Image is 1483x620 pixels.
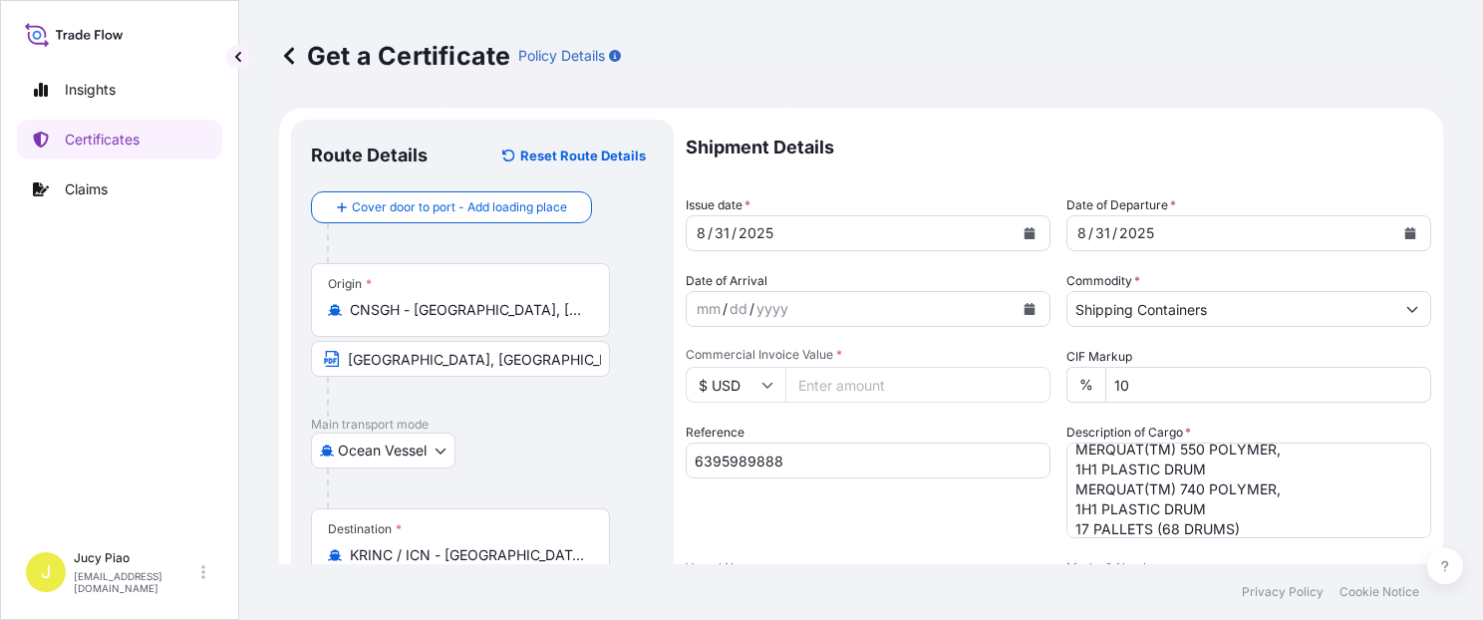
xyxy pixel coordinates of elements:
p: Main transport mode [311,417,654,433]
button: Cover door to port - Add loading place [311,191,592,223]
div: / [1112,221,1117,245]
div: year, [754,297,790,321]
div: / [749,297,754,321]
button: Reset Route Details [492,140,654,171]
button: Show suggestions [1394,291,1430,327]
div: / [732,221,737,245]
div: month, [1075,221,1088,245]
span: Commercial Invoice Value [686,347,1050,363]
div: / [1088,221,1093,245]
p: [EMAIL_ADDRESS][DOMAIN_NAME] [74,570,197,594]
input: Origin [350,300,585,320]
label: Vessel Name [686,558,758,578]
label: Description of Cargo [1066,423,1191,443]
button: Select transport [311,433,455,468]
button: Calendar [1014,217,1045,249]
p: Route Details [311,144,428,167]
div: day, [728,297,749,321]
span: Cover door to port - Add loading place [352,197,567,217]
a: Privacy Policy [1242,584,1324,600]
input: Destination [350,545,585,565]
div: day, [713,221,732,245]
a: Insights [17,70,222,110]
input: Type to search commodity [1067,291,1394,327]
div: Destination [328,521,402,537]
div: day, [1093,221,1112,245]
div: % [1066,367,1105,403]
span: Issue date [686,195,750,215]
button: Calendar [1394,217,1426,249]
input: Enter percentage between 0 and 24% [1105,367,1431,403]
input: Text to appear on certificate [311,341,610,377]
a: Cookie Notice [1339,584,1419,600]
div: month, [695,221,708,245]
label: Reference [686,423,744,443]
p: Policy Details [518,46,605,66]
span: Date of Departure [1066,195,1176,215]
input: Enter booking reference [686,443,1050,478]
div: year, [737,221,775,245]
a: Certificates [17,120,222,159]
label: CIF Markup [1066,347,1132,367]
span: J [41,562,51,582]
label: Commodity [1066,271,1140,291]
div: Origin [328,276,372,292]
span: Date of Arrival [686,271,767,291]
button: Calendar [1014,293,1045,325]
p: Certificates [65,130,140,150]
a: Claims [17,169,222,209]
span: Ocean Vessel [338,441,427,461]
label: Marks & Numbers [1066,558,1168,578]
p: Reset Route Details [520,146,646,165]
p: Insights [65,80,116,100]
div: month, [695,297,723,321]
p: Jucy Piao [74,550,197,566]
p: Shipment Details [686,120,1431,175]
div: year, [1117,221,1156,245]
div: / [708,221,713,245]
input: Enter amount [785,367,1050,403]
p: Get a Certificate [279,40,510,72]
div: / [723,297,728,321]
p: Claims [65,179,108,199]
